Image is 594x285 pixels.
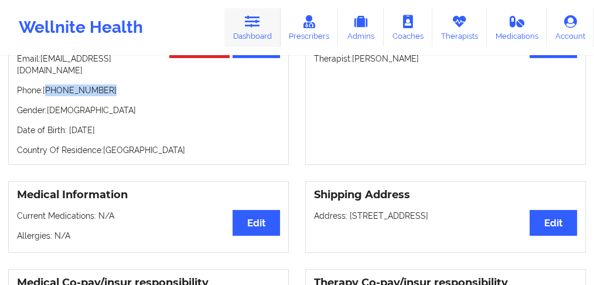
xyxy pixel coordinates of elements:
p: Current Medications: N/A [17,210,280,222]
p: Email: [EMAIL_ADDRESS][DOMAIN_NAME] [17,53,280,76]
a: Admins [338,8,384,47]
a: Medications [487,8,547,47]
p: Phone: [PHONE_NUMBER] [17,84,280,96]
p: Address: [STREET_ADDRESS] [314,210,577,222]
a: Dashboard [224,8,281,47]
button: Edit [233,210,280,235]
a: Prescribers [281,8,339,47]
p: Country Of Residence: [GEOGRAPHIC_DATA] [17,144,280,156]
p: Therapist: [PERSON_NAME] [314,53,577,65]
a: Account [547,8,594,47]
h3: Medical Information [17,188,280,202]
p: Allergies: N/A [17,230,280,242]
button: Edit [530,210,577,235]
p: Gender: [DEMOGRAPHIC_DATA] [17,104,280,116]
a: Coaches [384,8,432,47]
p: Date of Birth: [DATE] [17,124,280,136]
h3: Shipping Address [314,188,577,202]
a: Therapists [432,8,487,47]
